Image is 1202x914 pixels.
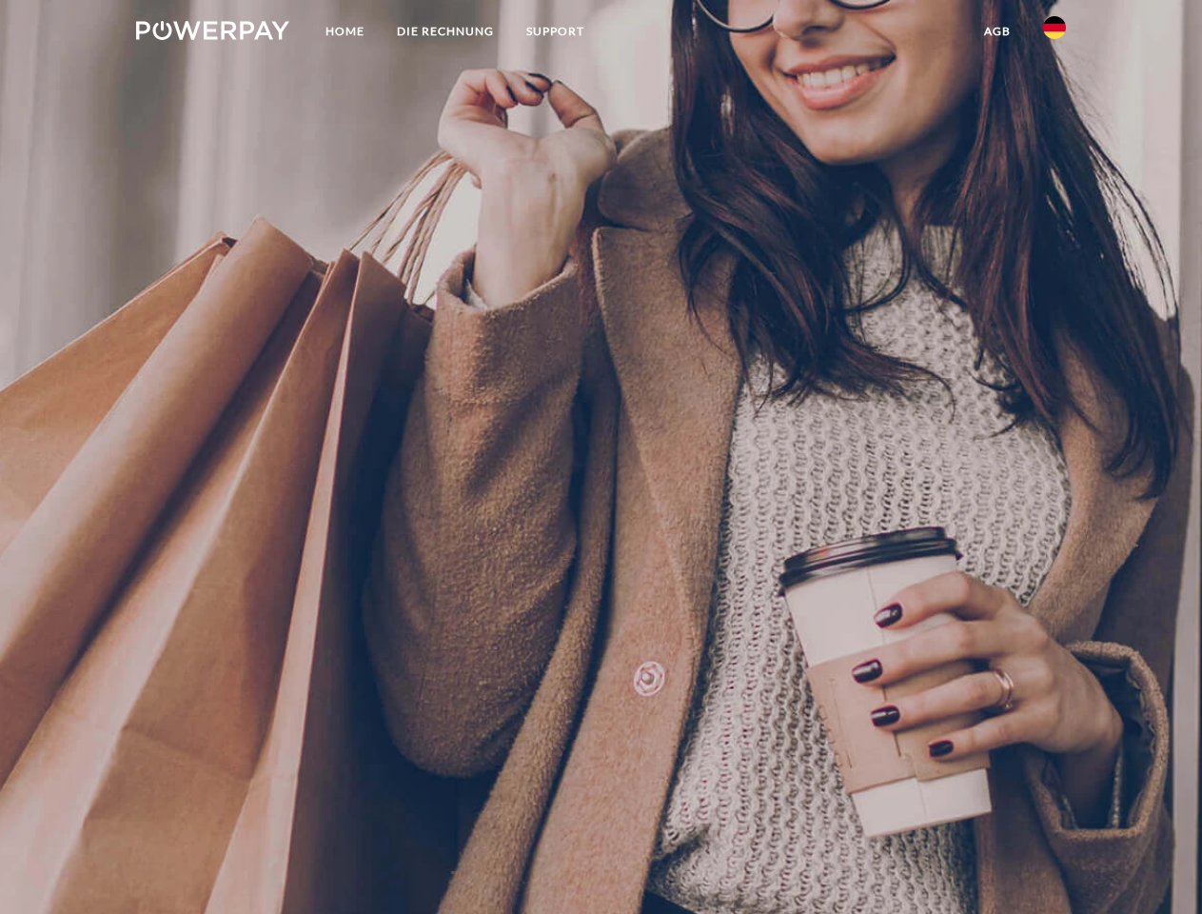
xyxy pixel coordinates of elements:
[136,21,289,40] img: logo-powerpay-white.svg
[381,14,510,49] a: DIE RECHNUNG
[510,14,601,49] a: SUPPORT
[309,14,381,49] a: Home
[1043,16,1066,39] img: de
[968,14,1027,49] a: agb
